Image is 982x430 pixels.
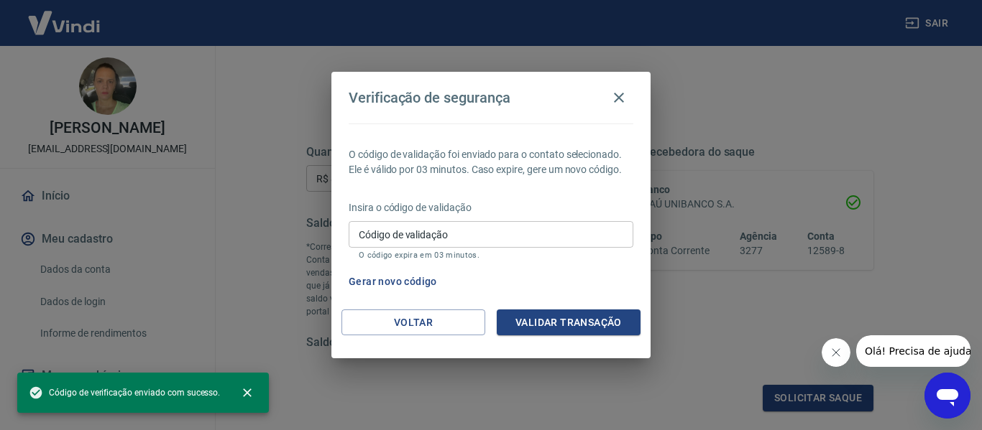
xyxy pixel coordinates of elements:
[349,200,633,215] p: Insira o código de validação
[924,373,970,419] iframe: Botão para abrir a janela de mensagens
[359,251,623,260] p: O código expira em 03 minutos.
[9,10,121,22] span: Olá! Precisa de ajuda?
[349,89,510,106] h4: Verificação de segurança
[497,309,641,336] button: Validar transação
[822,338,850,367] iframe: Fechar mensagem
[343,268,443,295] button: Gerar novo código
[856,335,970,367] iframe: Mensagem da empresa
[341,309,485,336] button: Voltar
[29,385,220,400] span: Código de verificação enviado com sucesso.
[231,377,263,408] button: close
[349,147,633,177] p: O código de validação foi enviado para o contato selecionado. Ele é válido por 03 minutos. Caso e...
